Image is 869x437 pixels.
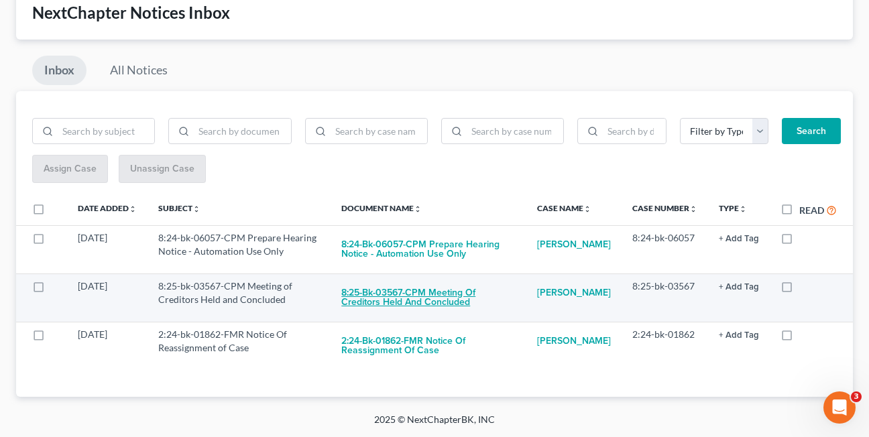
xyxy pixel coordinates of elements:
input: Search by document name [194,119,290,144]
button: + Add Tag [719,331,759,340]
label: Read [799,203,824,217]
td: 8:24-bk-06057 [622,225,708,273]
td: [DATE] [67,322,148,370]
a: + Add Tag [719,279,759,293]
i: unfold_more [689,205,697,213]
button: 2:24-bk-01862-FMR Notice Of Reassignment of Case [341,328,516,364]
button: 8:24-bk-06057-CPM Prepare Hearing Notice - Automation Use Only [341,231,516,267]
i: unfold_more [583,205,591,213]
i: unfold_more [414,205,422,213]
input: Search by date [603,119,666,144]
a: Inbox [32,56,86,85]
button: 8:25-bk-03567-CPM Meeting of Creditors Held and Concluded [341,279,516,316]
span: 3 [851,391,862,402]
a: Case Numberunfold_more [632,203,697,213]
input: Search by case number [467,119,563,144]
td: [DATE] [67,225,148,273]
td: 8:24-bk-06057-CPM Prepare Hearing Notice - Automation Use Only [148,225,331,273]
div: 2025 © NextChapterBK, INC [52,413,817,437]
a: + Add Tag [719,328,759,341]
i: unfold_more [129,205,137,213]
td: 8:25-bk-03567 [622,273,708,322]
a: Typeunfold_more [719,203,747,213]
input: Search by case name [331,119,427,144]
button: Search [782,118,841,145]
td: 2:24-bk-01862-FMR Notice Of Reassignment of Case [148,322,331,370]
iframe: Intercom live chat [823,391,856,424]
a: Case Nameunfold_more [537,203,591,213]
a: [PERSON_NAME] [537,279,611,306]
a: [PERSON_NAME] [537,231,611,258]
a: Date Addedunfold_more [78,203,137,213]
div: NextChapter Notices Inbox [32,2,837,23]
td: 8:25-bk-03567-CPM Meeting of Creditors Held and Concluded [148,273,331,322]
a: [PERSON_NAME] [537,328,611,355]
td: 2:24-bk-01862 [622,322,708,370]
input: Search by subject [58,119,154,144]
a: + Add Tag [719,231,759,245]
td: [DATE] [67,273,148,322]
i: unfold_more [739,205,747,213]
a: Document Nameunfold_more [341,203,422,213]
a: Subjectunfold_more [158,203,200,213]
button: + Add Tag [719,235,759,243]
button: + Add Tag [719,283,759,292]
i: unfold_more [192,205,200,213]
a: All Notices [98,56,180,85]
